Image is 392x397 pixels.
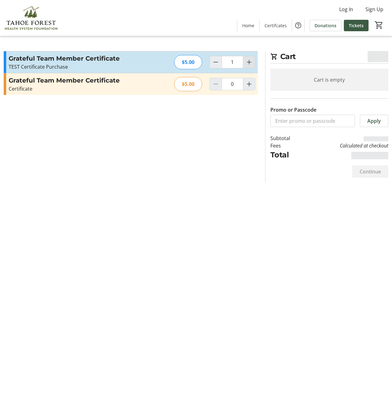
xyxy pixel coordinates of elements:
[243,56,255,68] button: Increment by one
[360,115,388,127] button: Apply
[243,78,255,90] button: Increment by one
[9,85,144,92] div: Certificate
[315,22,336,29] span: Donations
[4,2,59,33] img: Tahoe Forest Health System Foundation's Logo
[270,142,305,149] td: Fees
[361,4,388,14] button: Sign Up
[367,117,381,125] span: Apply
[242,22,254,29] span: Home
[270,51,388,64] h2: Cart
[270,115,355,127] input: Enter promo or passcode
[210,56,222,68] button: Decrement by one
[237,20,259,31] a: Home
[344,20,369,31] a: Tickets
[339,6,353,13] span: Log In
[368,51,388,62] span: $0.00
[310,20,341,31] a: Donations
[292,19,304,32] button: Help
[270,134,305,142] td: Subtotal
[270,106,316,113] label: Promo or Passcode
[334,4,358,14] button: Log In
[265,22,287,29] span: Certifcates
[222,78,243,90] input: Grateful Team Member Certificate Quantity
[270,149,305,160] td: Total
[174,77,202,91] div: $5.00
[9,63,144,70] p: TEST Certificate Purchase
[304,142,388,149] td: Calculated at checkout
[9,76,144,85] h3: Grateful Team Member Certificate
[174,55,202,69] div: $5.00
[373,19,385,31] button: Cart
[270,69,388,91] div: Cart is empty
[9,54,144,63] h3: Grateful Team Member Certificate
[260,20,292,31] a: Certifcates
[349,22,364,29] span: Tickets
[222,56,243,68] input: Grateful Team Member Certificate Quantity
[365,6,383,13] span: Sign Up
